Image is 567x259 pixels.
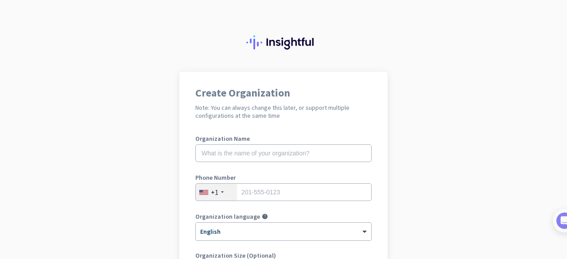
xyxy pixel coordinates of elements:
[195,88,372,98] h1: Create Organization
[195,174,372,181] label: Phone Number
[195,252,372,259] label: Organization Size (Optional)
[195,104,372,120] h2: Note: You can always change this later, or support multiple configurations at the same time
[195,135,372,142] label: Organization Name
[195,144,372,162] input: What is the name of your organization?
[246,35,321,50] img: Insightful
[195,183,372,201] input: 201-555-0123
[211,188,218,197] div: +1
[262,213,268,220] i: help
[195,213,260,220] label: Organization language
